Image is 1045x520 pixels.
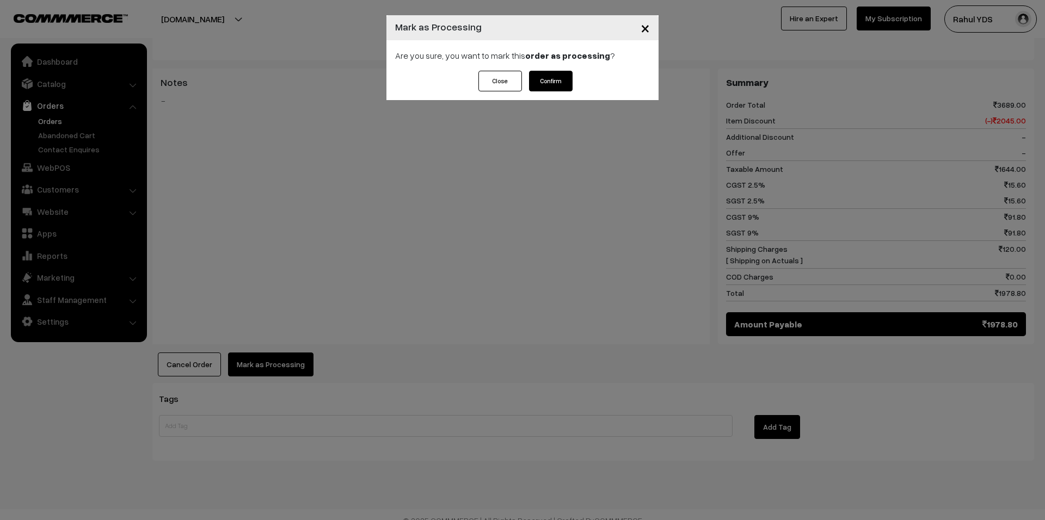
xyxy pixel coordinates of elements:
[525,50,610,61] strong: order as processing
[478,71,522,91] button: Close
[632,11,659,45] button: Close
[386,40,659,71] div: Are you sure, you want to mark this ?
[641,17,650,38] span: ×
[529,71,573,91] button: Confirm
[395,20,482,34] h4: Mark as Processing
